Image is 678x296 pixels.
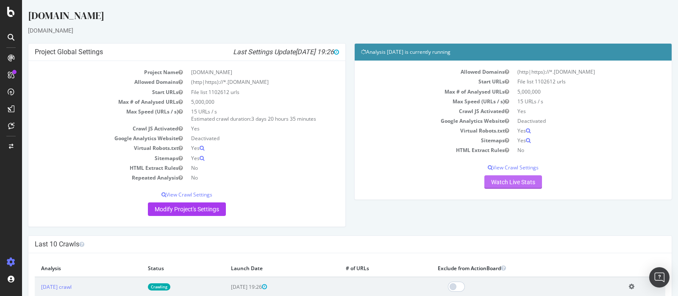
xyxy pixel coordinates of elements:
[203,260,317,277] th: Launch Date
[13,107,165,124] td: Max Speed (URLs / s)
[13,124,165,133] td: Crawl JS Activated
[13,260,119,277] th: Analysis
[165,124,317,133] td: Yes
[339,67,491,77] td: Allowed Domains
[491,106,643,116] td: Yes
[13,191,317,198] p: View Crawl Settings
[165,173,317,183] td: No
[165,107,317,124] td: 15 URLs / s Estimated crawl duration:
[13,173,165,183] td: Repeated Analysis
[339,145,491,155] td: HTML Extract Rules
[339,126,491,136] td: Virtual Robots.txt
[13,77,165,87] td: Allowed Domains
[339,164,643,171] p: View Crawl Settings
[13,67,165,77] td: Project Name
[339,116,491,126] td: Google Analytics Website
[119,260,203,277] th: Status
[165,163,317,173] td: No
[491,77,643,86] td: File list 1102612 urls
[13,163,165,173] td: HTML Extract Rules
[491,67,643,77] td: (http|https)://*.[DOMAIN_NAME]
[339,77,491,86] td: Start URLs
[165,143,317,153] td: Yes
[229,115,294,122] span: 3 days 20 hours 35 minutes
[339,136,491,145] td: Sitemaps
[491,136,643,145] td: Yes
[165,133,317,143] td: Deactivated
[273,48,317,56] span: [DATE] 19:26
[649,267,670,288] div: Open Intercom Messenger
[317,260,409,277] th: # of URLs
[13,240,643,249] h4: Last 10 Crawls
[13,143,165,153] td: Virtual Robots.txt
[165,153,317,163] td: Yes
[209,283,245,290] span: [DATE] 19:26
[13,133,165,143] td: Google Analytics Website
[339,106,491,116] td: Crawl JS Activated
[13,97,165,107] td: Max # of Analysed URLs
[126,283,148,290] a: Crawling
[165,97,317,107] td: 5,000,000
[339,87,491,97] td: Max # of Analysed URLs
[339,48,643,56] h4: Analysis [DATE] is currently running
[409,260,600,277] th: Exclude from ActionBoard
[19,283,50,290] a: [DATE] crawl
[165,87,317,97] td: File list 1102612 urls
[339,97,491,106] td: Max Speed (URLs / s)
[491,126,643,136] td: Yes
[13,48,317,56] h4: Project Global Settings
[6,8,650,26] div: [DOMAIN_NAME]
[126,202,204,216] a: Modify Project's Settings
[462,175,520,189] a: Watch Live Stats
[165,77,317,87] td: (http|https)://*.[DOMAIN_NAME]
[6,26,650,35] div: [DOMAIN_NAME]
[13,87,165,97] td: Start URLs
[491,87,643,97] td: 5,000,000
[491,145,643,155] td: No
[491,97,643,106] td: 15 URLs / s
[211,48,317,56] i: Last Settings Update
[491,116,643,126] td: Deactivated
[13,153,165,163] td: Sitemaps
[165,67,317,77] td: [DOMAIN_NAME]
